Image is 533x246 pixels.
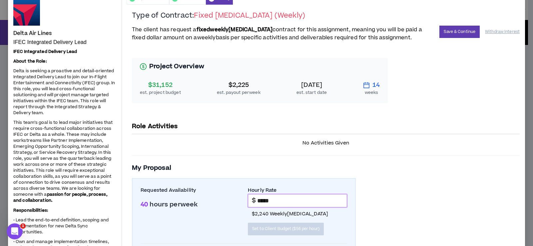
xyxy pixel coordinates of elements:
label: Hourly Rate [248,187,347,194]
div: [DATE] [296,81,327,90]
p: $2,240 weekly [MEDICAL_DATA] [248,211,347,217]
h4: Delta Air Lines [13,30,52,36]
span: dollar [140,63,147,70]
span: 1 [20,223,26,229]
div: $31,152 [140,81,181,90]
div: est. start date [296,90,327,95]
strong: About the Role: [13,58,47,64]
span: Fixed [MEDICAL_DATA] ( Weekly ) [194,11,305,20]
div: est. project budget [140,90,181,95]
iframe: Intercom live chat [7,223,23,239]
h3: My Proposal [132,163,520,173]
p: Role Activities [132,119,520,134]
strong: IFEC Integrated Delivery Lead [13,49,77,55]
p: hours per week [141,198,240,211]
span: • Lead the end-to-end definition, scoping and implementation for new Delta Sync opportunities. [13,217,109,235]
span: Delta is seeking a proactive and detail-oriented Integrated Delivery Lead to join our In-Flight E... [13,68,115,116]
span: The client has request a contract for this assignment, meaning you will be paid a fixed dollar am... [132,26,422,41]
b: fixed weekly [MEDICAL_DATA] [197,26,273,33]
div: est. payout per week [217,90,261,95]
span: calendar [363,82,370,89]
strong: Responsibilities: [13,207,48,213]
button: Withdraw Interest [485,26,520,38]
strong: passion for people, process, and collaboration. [13,191,107,203]
label: Requested Availability [141,187,240,194]
p: No Activities Given [132,139,520,147]
div: 14 [363,81,380,90]
p: IFEC Integrated Delivery Lead [13,39,116,46]
button: Set to Client Budget ($56 per hour) [248,223,324,235]
h2: Type of Contract: [132,11,520,26]
span: This team’s goal is to lead major initiatives that require cross-functional collaboration across ... [13,120,113,197]
span: 40 [141,200,150,209]
button: Save & Continue [439,26,480,38]
h3: Project Overview [140,62,380,71]
div: weeks [363,90,380,95]
div: $2,225 [217,81,261,90]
